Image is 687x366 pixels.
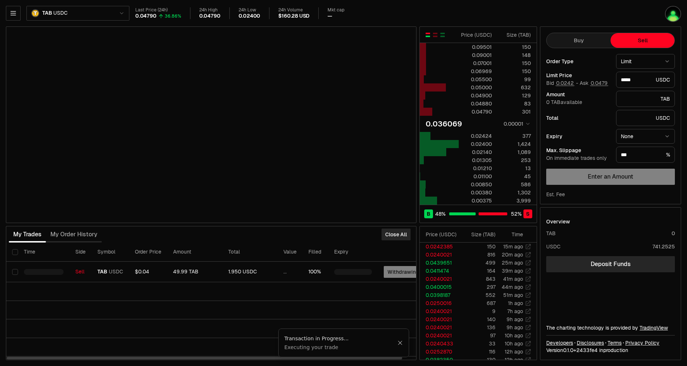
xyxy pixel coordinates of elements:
[228,269,272,275] div: 1.950 USDC
[459,173,492,180] div: 0.01100
[459,165,492,172] div: 0.01210
[328,13,332,19] div: —
[498,92,531,99] div: 129
[546,347,675,354] div: Version 0.1.0 + in production
[199,7,221,13] div: 24h High
[42,10,52,17] span: TAB
[576,347,598,354] span: 2433fe4b4f3780576893ee9e941d06011a76ee7a
[109,269,123,275] span: USDC
[498,165,531,172] div: 13
[546,243,561,250] div: USDC
[31,9,39,17] img: TAB.png
[420,315,462,323] td: 0.0240021
[498,140,531,148] div: 1,424
[420,348,462,356] td: 0.0252870
[502,268,523,274] time: 39m ago
[459,43,492,51] div: 0.09501
[283,269,297,275] div: ...
[616,129,675,144] button: None
[165,13,181,19] div: 36.86%
[505,356,523,363] time: 12h ago
[12,249,18,255] button: Select all
[546,115,610,121] div: Total
[222,243,278,262] th: Total
[665,6,681,22] img: utf8
[577,339,604,347] a: Disclosures
[546,155,610,162] div: On immediate trades only
[462,307,496,315] td: 9
[503,292,523,298] time: 51m ago
[546,73,610,78] div: Limit Price
[459,100,492,107] div: 0.04880
[425,32,431,38] button: Show Buy and Sell Orders
[498,84,531,91] div: 632
[652,243,675,250] div: 741.2525
[498,68,531,75] div: 150
[397,340,403,346] button: Close
[459,84,492,91] div: 0.05000
[507,308,523,315] time: 7h ago
[546,134,610,139] div: Expiry
[640,324,668,331] a: TradingView
[546,191,565,198] div: Est. Fee
[382,229,411,240] button: Close All
[462,299,496,307] td: 687
[459,189,492,196] div: 0.00380
[498,157,531,164] div: 253
[462,356,496,364] td: 130
[498,31,531,39] div: Size ( TAB )
[420,356,462,364] td: 0.0382350
[285,344,397,351] div: Executing your trade
[547,33,611,48] button: Buy
[616,54,675,69] button: Limit
[459,108,492,115] div: 0.04790
[328,7,344,13] div: Mkt cap
[129,243,167,262] th: Order Price
[426,231,461,238] div: Price ( USDC )
[468,231,495,238] div: Size ( TAB )
[432,32,438,38] button: Show Sell Orders Only
[498,181,531,188] div: 586
[498,132,531,140] div: 377
[498,76,531,83] div: 99
[420,243,462,251] td: 0.0242385
[498,108,531,115] div: 301
[498,100,531,107] div: 83
[462,243,496,251] td: 150
[462,323,496,331] td: 136
[511,210,522,218] span: 52 %
[502,284,523,290] time: 44m ago
[97,269,107,275] span: TAB
[427,210,430,218] span: B
[462,275,496,283] td: 843
[459,51,492,59] div: 0.09001
[173,269,217,275] div: 49.99 TAB
[308,269,322,275] div: 100%
[135,268,149,275] span: $0.04
[498,197,531,204] div: 3,999
[580,80,608,87] span: Ask
[92,243,129,262] th: Symbol
[328,243,378,262] th: Expiry
[462,283,496,291] td: 297
[526,210,530,218] span: S
[462,291,496,299] td: 552
[420,323,462,331] td: 0.0240021
[507,324,523,331] time: 9h ago
[420,331,462,340] td: 0.0240021
[459,148,492,156] div: 0.02140
[459,132,492,140] div: 0.02424
[590,80,608,86] button: 0.0479
[278,13,309,19] div: $160.28 USD
[555,80,575,86] button: 0.0242
[546,218,570,225] div: Overview
[135,7,181,13] div: Last Price (24h)
[303,243,328,262] th: Filled
[420,299,462,307] td: 0.0250016
[239,13,261,19] div: 0.02400
[501,119,531,128] button: 0.00001
[6,27,416,223] iframe: Financial Chart
[278,243,303,262] th: Value
[616,147,675,163] div: %
[546,339,573,347] a: Developers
